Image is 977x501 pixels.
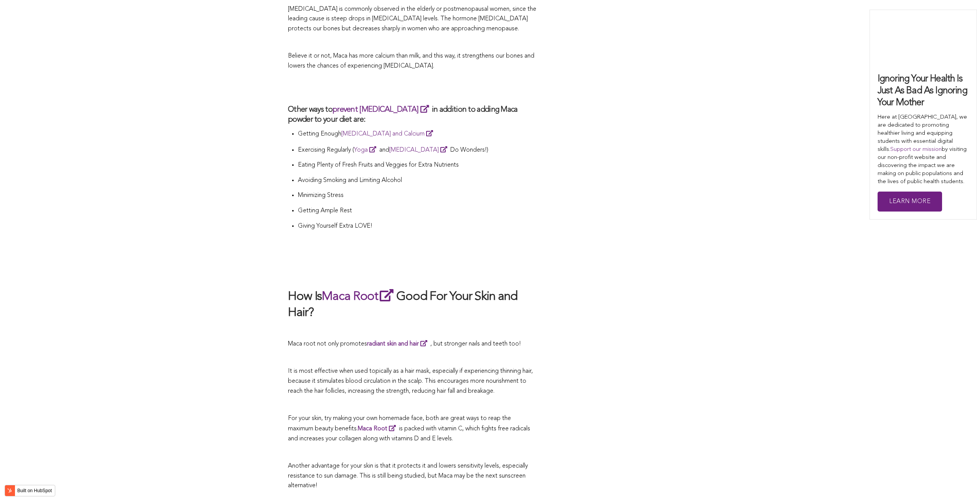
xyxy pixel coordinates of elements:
span: [MEDICAL_DATA] is commonly observed in the elderly or postmenopausal women, since the leading cau... [288,6,536,32]
label: Built on HubSpot [14,486,55,496]
a: Maca Root [358,426,399,432]
span: Maca root not only promotes , but stronger nails and teeth too! [288,341,521,347]
p: Getting Enough [298,129,537,139]
button: Built on HubSpot [5,485,55,496]
a: radiant skin and hair [367,341,430,347]
span: It is most effective when used topically as a hair mask, especially if experiencing thinning hair... [288,368,533,394]
span: is packed with vitamin C, which fights free radicals and increases your collagen along with vitam... [288,426,530,442]
a: Learn More [878,192,942,212]
a: prevent [MEDICAL_DATA] [332,106,432,114]
a: Yoga [354,147,379,153]
iframe: Chat Widget [939,464,977,501]
p: Eating Plenty of Fresh Fruits and Veggies for Extra Nutrients [298,160,537,170]
span: For your skin, try making your own homemade face, both are great ways to reap the maximum beauty ... [288,415,511,432]
p: Avoiding Smoking and Limiting Alcohol [298,176,537,186]
span: Another advantage for your skin is that it protects it and lowers sensitivity levels, especially ... [288,463,528,489]
p: Minimizing Stress [298,191,537,201]
p: Giving Yourself Extra LOVE! [298,222,537,231]
p: Getting Ample Rest [298,206,537,216]
a: [MEDICAL_DATA] [389,147,450,153]
span: Maca Root [358,426,387,432]
a: Maca Root [322,291,396,303]
h2: How Is Good For Your Skin and Hair? [288,288,537,321]
p: Exercising Regularly ( and Do Wonders!) [298,145,537,155]
img: HubSpot sprocket logo [5,486,14,495]
span: Believe it or not, Maca has more calcium than milk, and this way, it strengthens our bones and lo... [288,53,534,69]
a: [MEDICAL_DATA] and Calcium [341,131,436,137]
h3: Other ways to in addition to adding Maca powder to your diet are: [288,104,537,125]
